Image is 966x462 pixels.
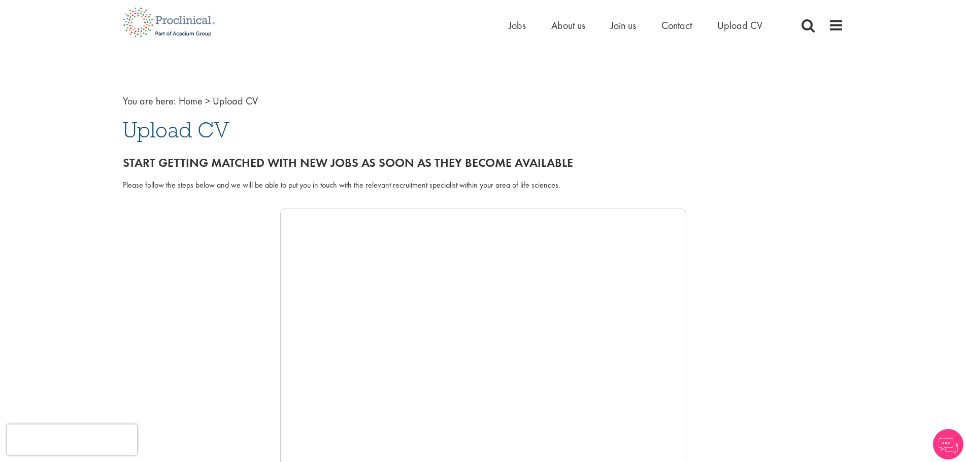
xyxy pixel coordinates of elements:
a: Contact [661,19,692,32]
a: breadcrumb link [179,94,203,108]
iframe: reCAPTCHA [7,424,137,455]
a: Upload CV [717,19,762,32]
span: You are here: [123,94,176,108]
a: Jobs [509,19,526,32]
a: About us [551,19,585,32]
a: Join us [611,19,636,32]
span: > [205,94,210,108]
span: Upload CV [123,116,229,144]
div: Please follow the steps below and we will be able to put you in touch with the relevant recruitme... [123,180,844,191]
h2: Start getting matched with new jobs as soon as they become available [123,156,844,169]
img: Chatbot [933,429,963,459]
span: Upload CV [213,94,258,108]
